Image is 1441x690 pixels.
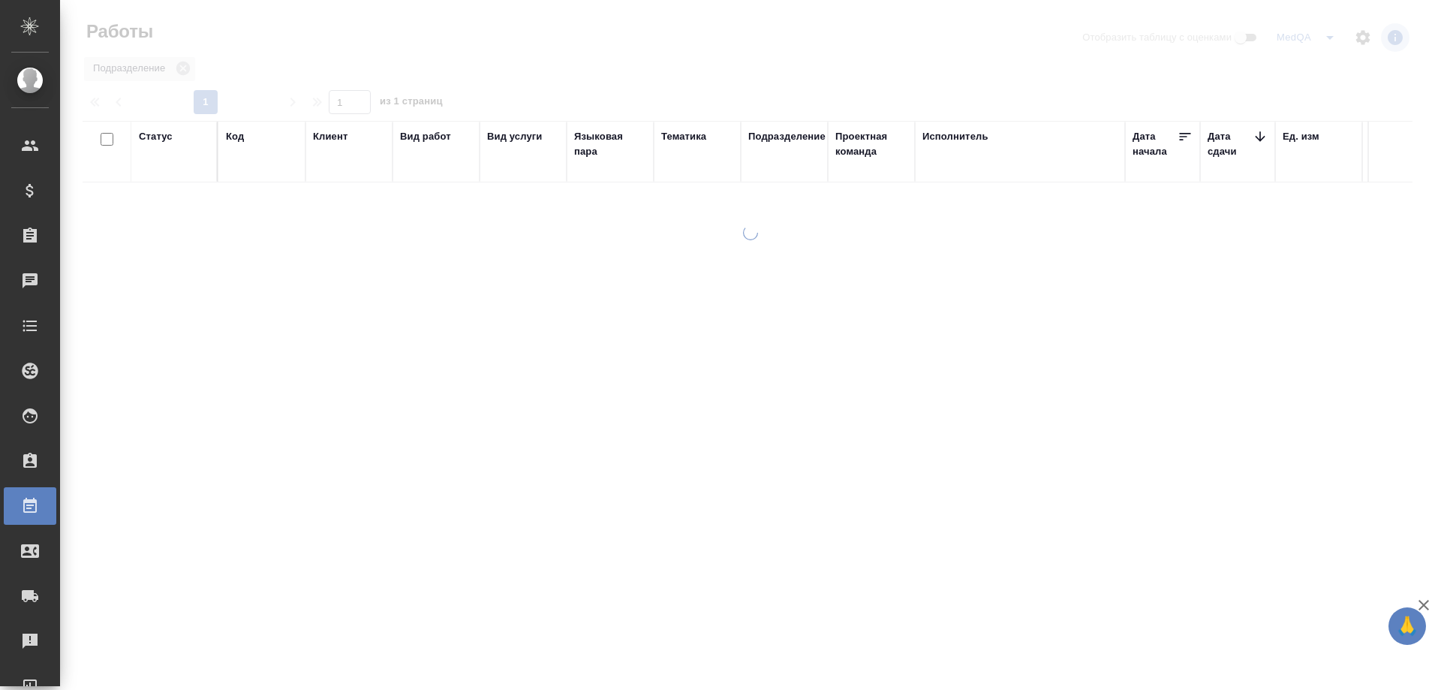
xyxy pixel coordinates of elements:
button: 🙏 [1388,607,1426,645]
div: Подразделение [748,129,826,144]
div: Дата начала [1133,129,1178,159]
div: Вид услуги [487,129,543,144]
div: Тематика [661,129,706,144]
div: Дата сдачи [1208,129,1253,159]
div: Проектная команда [835,129,907,159]
span: 🙏 [1394,610,1420,642]
div: Языковая пара [574,129,646,159]
div: Ед. изм [1283,129,1319,144]
div: Код [226,129,244,144]
div: Статус [139,129,173,144]
div: Вид работ [400,129,451,144]
div: Клиент [313,129,347,144]
div: Исполнитель [922,129,988,144]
